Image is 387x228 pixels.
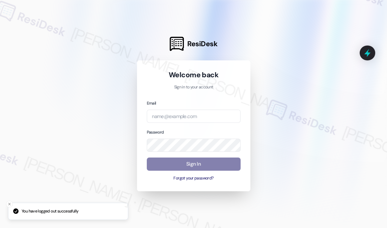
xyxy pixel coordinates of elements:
[147,70,241,80] h1: Welcome back
[147,130,164,135] label: Password
[22,208,78,215] p: You have logged out successfully
[147,158,241,171] button: Sign In
[147,110,241,123] input: name@example.com
[147,175,241,181] button: Forgot your password?
[170,37,184,51] img: ResiDesk Logo
[147,84,241,90] p: Sign in to your account
[6,201,13,207] button: Close toast
[147,101,156,106] label: Email
[187,39,217,49] span: ResiDesk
